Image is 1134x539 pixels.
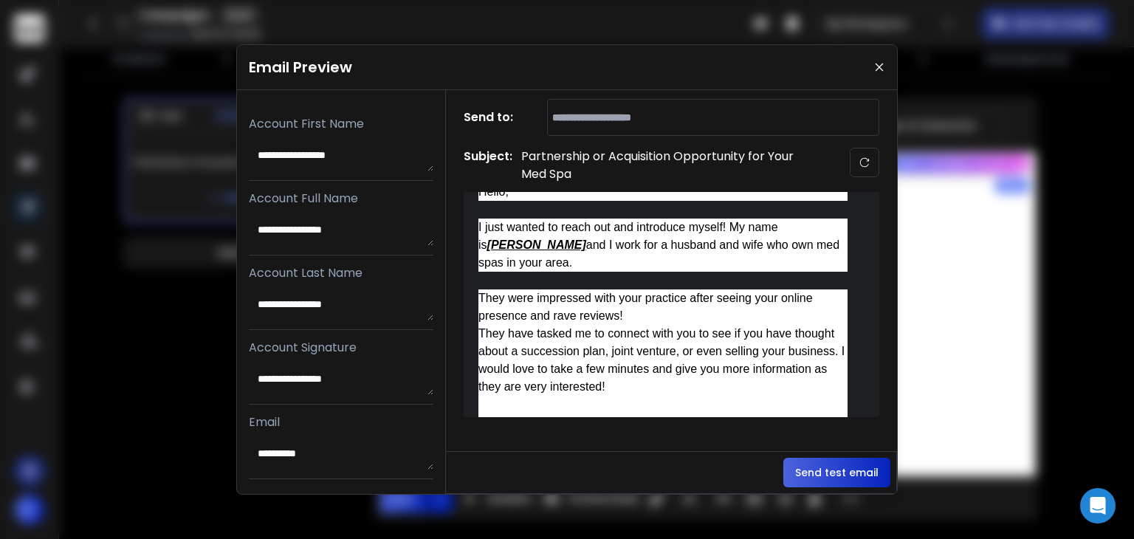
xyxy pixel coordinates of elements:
u: [PERSON_NAME] [487,238,586,251]
h1: Email Preview [249,57,352,78]
p: Partnership or Acquisition Opportunity for Your Med Spa [521,148,817,183]
p: Account Signature [249,339,433,357]
p: Account Last Name [249,264,433,282]
p: Email [249,413,433,431]
div: Open Intercom Messenger [1080,488,1116,523]
div: Hello, [478,183,848,201]
div: They were impressed with your practice after seeing your online presence and rave reviews! [478,289,848,325]
div: I just wanted to reach out and introduce myself! My name is and I work for a husband and wife who... [478,219,848,272]
button: Send test email [783,458,890,487]
h1: Send to: [464,109,523,126]
p: Account First Name [249,115,433,133]
p: Account Full Name [249,190,433,207]
div: We are NOT a PE firm and I say this because we do not come in and fire everyone and change the bu... [478,413,848,484]
div: They have tasked me to connect with you to see if you have thought about a succession plan, joint... [478,325,848,396]
h1: Subject: [464,148,512,183]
